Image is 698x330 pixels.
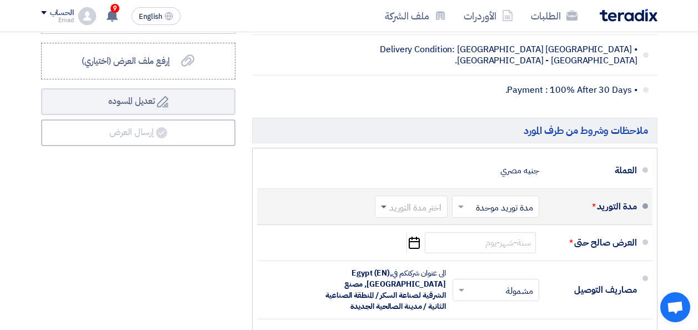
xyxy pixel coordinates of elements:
[548,157,637,184] div: العملة
[425,232,536,253] input: سنة-شهر-يوم
[139,13,162,21] span: English
[132,7,180,25] button: English
[111,4,119,13] span: 9
[548,193,637,220] div: مدة التوريد
[324,268,446,312] div: الى عنوان شركتكم في
[548,229,637,256] div: العرض صالح حتى
[78,7,96,25] img: profile_test.png
[600,9,657,22] img: Teradix logo
[344,44,637,66] span: • Delivery Condition: [GEOGRAPHIC_DATA] [GEOGRAPHIC_DATA] [GEOGRAPHIC_DATA] - [GEOGRAPHIC_DATA].
[376,3,455,29] a: ملف الشركة
[50,8,74,18] div: الحساب
[41,17,74,23] div: Emad
[82,54,170,68] span: إرفع ملف العرض (اختياري)
[522,3,586,29] a: الطلبات
[41,119,235,146] button: إرسال العرض
[660,292,690,322] div: Open chat
[325,267,445,312] span: Egypt (EN), [GEOGRAPHIC_DATA], مصنع الشرقية لصناعة السكر / المنطقة الصناعية الثانية / مدينة الصال...
[41,88,235,115] button: تعديل المسوده
[500,160,539,181] div: جنيه مصري
[344,84,637,96] span: • Payment : 100% After 30 Days.
[455,3,522,29] a: الأوردرات
[252,118,657,143] h5: ملاحظات وشروط من طرف المورد
[548,277,637,303] div: مصاريف التوصيل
